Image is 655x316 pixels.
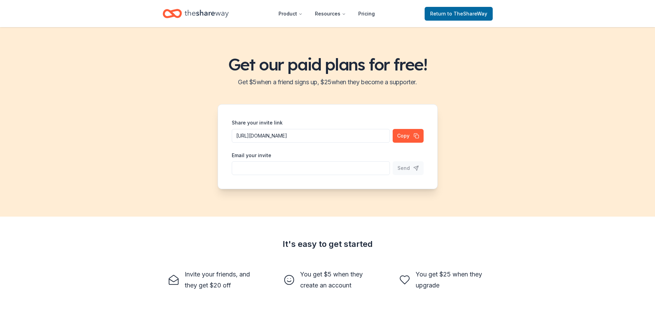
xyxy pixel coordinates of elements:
span: Return [430,10,487,18]
nav: Main [273,6,380,22]
div: You get $25 when they upgrade [416,269,487,291]
a: Pricing [353,7,380,21]
button: Product [273,7,308,21]
div: You get $5 when they create an account [300,269,372,291]
label: Share your invite link [232,119,283,126]
label: Email your invite [232,152,271,159]
h2: Get $ 5 when a friend signs up, $ 25 when they become a supporter. [8,77,647,88]
h1: Get our paid plans for free! [8,55,647,74]
div: Invite your friends, and they get $20 off [185,269,256,291]
span: to TheShareWay [447,11,487,17]
div: It's easy to get started [163,239,493,250]
a: Returnto TheShareWay [425,7,493,21]
a: Home [163,6,229,22]
button: Resources [309,7,351,21]
button: Copy [393,129,424,143]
